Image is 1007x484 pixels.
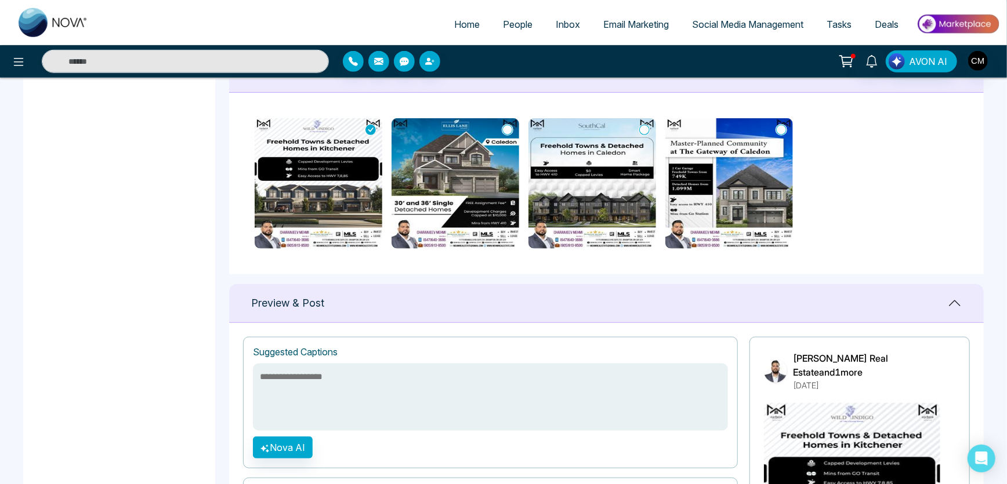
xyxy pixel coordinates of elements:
[827,19,852,30] span: Tasks
[556,19,580,30] span: Inbox
[253,436,313,458] button: Nova AI
[875,19,899,30] span: Deals
[916,11,1000,37] img: Market-place.gif
[815,13,863,35] a: Tasks
[251,297,324,310] h1: Preview & Post
[863,13,910,35] a: Deals
[909,54,947,68] span: AVON AI
[886,50,957,72] button: AVON AI
[794,379,955,391] p: [DATE]
[528,118,656,249] img: South Cal by DECO.jpeg
[968,51,988,71] img: User Avatar
[692,19,803,30] span: Social Media Management
[454,19,480,30] span: Home
[19,8,88,37] img: Nova CRM Logo
[968,445,995,472] div: Open Intercom Messenger
[544,13,592,35] a: Inbox
[680,13,815,35] a: Social Media Management
[503,19,533,30] span: People
[255,118,382,249] img: wild flowers.jpeg
[665,118,793,249] img: Crown of Caledon.jpeg
[764,359,787,383] img: Mehmi Real Estate
[253,347,338,358] h1: Suggested Captions
[443,13,491,35] a: Home
[794,351,955,379] p: [PERSON_NAME] Real Estate and 1 more
[491,13,544,35] a: People
[889,53,905,70] img: Lead Flow
[592,13,680,35] a: Email Marketing
[392,118,519,249] img: ellis .jpeg
[603,19,669,30] span: Email Marketing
